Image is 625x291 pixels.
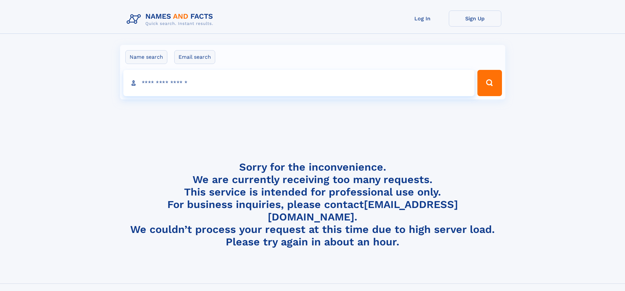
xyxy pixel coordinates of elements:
[477,70,502,96] button: Search Button
[449,10,501,27] a: Sign Up
[174,50,215,64] label: Email search
[125,50,167,64] label: Name search
[123,70,475,96] input: search input
[124,10,219,28] img: Logo Names and Facts
[124,161,501,248] h4: Sorry for the inconvenience. We are currently receiving too many requests. This service is intend...
[268,198,458,223] a: [EMAIL_ADDRESS][DOMAIN_NAME]
[396,10,449,27] a: Log In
